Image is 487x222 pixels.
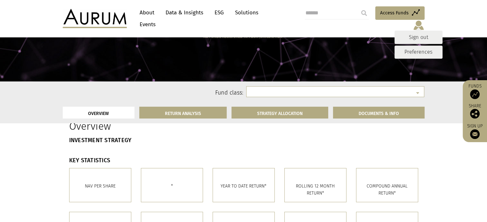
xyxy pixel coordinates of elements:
p: YEAR TO DATE RETURN* [218,183,270,190]
img: Share this post [470,109,480,119]
a: RETURN ANALYSIS [139,107,227,119]
a: Sign up [466,123,484,139]
strong: KEY STATISTICS [69,157,110,164]
div: Share [466,104,484,119]
h1: Overview [69,120,239,132]
a: DOCUMENTS & INFO [333,107,425,119]
p: COMPOUND ANNUAL RETURN* [361,183,413,197]
p: Nav per share [74,183,126,190]
p: ROLLING 12 MONTH RETURN* [289,183,341,197]
a: STRATEGY ALLOCATION [231,107,328,119]
img: Sign up to our newsletter [470,129,480,139]
strong: INVESTMENT STRATEGY [69,137,132,144]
